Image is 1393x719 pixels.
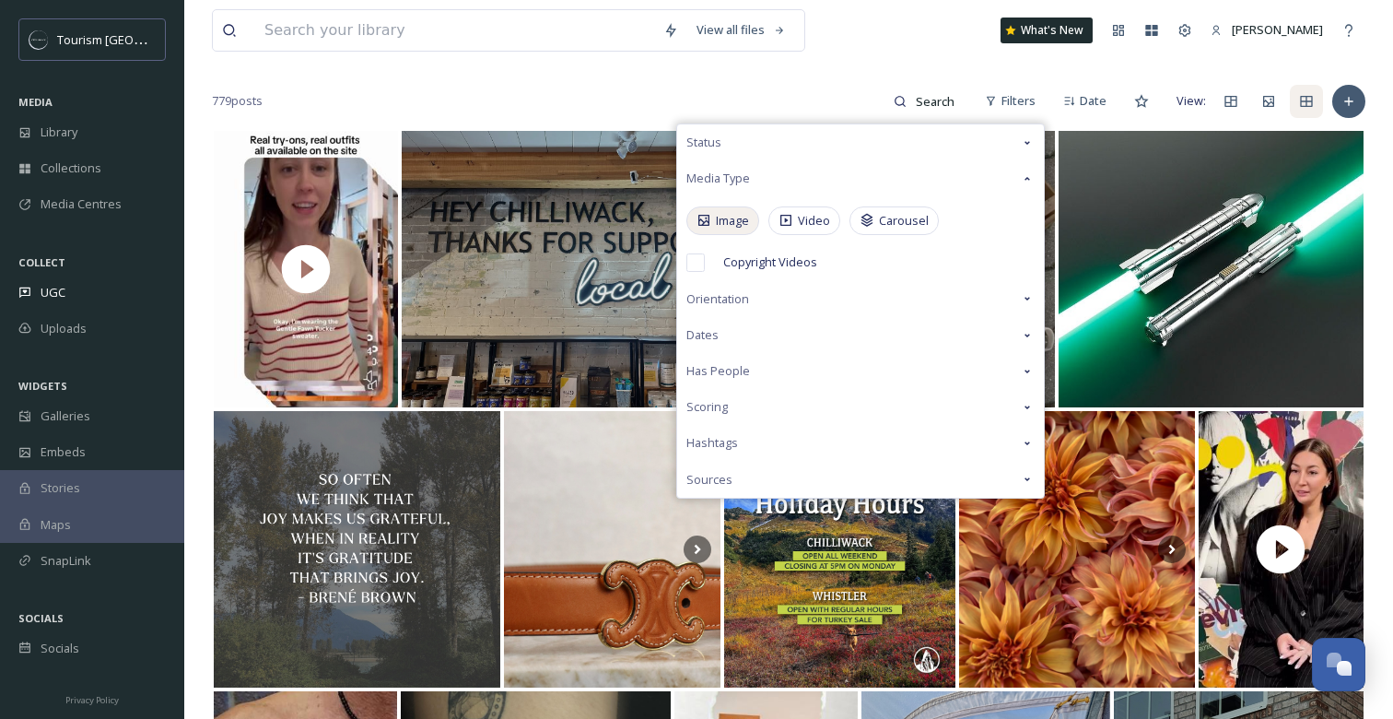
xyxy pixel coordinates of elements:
[41,284,65,301] span: UGC
[41,159,101,177] span: Collections
[41,443,86,461] span: Embeds
[1201,12,1332,48] a: [PERSON_NAME]
[1001,92,1036,110] span: Filters
[18,95,53,109] span: MEDIA
[57,30,222,48] span: Tourism [GEOGRAPHIC_DATA]
[41,479,80,497] span: Stories
[41,320,87,337] span: Uploads
[1232,21,1323,38] span: [PERSON_NAME]
[686,290,749,308] span: Orientation
[687,12,795,48] a: View all files
[41,552,91,570] span: SnapLink
[65,688,119,710] a: Privacy Policy
[1312,638,1365,691] button: Open Chat
[686,134,721,151] span: Status
[716,212,749,230] span: Image
[686,434,738,452] span: Hashtags
[18,255,65,269] span: COLLECT
[686,398,728,416] span: Scoring
[907,83,966,120] input: Search
[402,131,799,407] img: Long weekend project complete ✅ I hope yall take a pic and tag us in it next time you’re in and s...
[879,212,929,230] span: Carousel
[41,407,90,425] span: Galleries
[959,411,1195,688] img: Prepping for a weekend full of Thanksgiving feasts? Be sure to stop by our Abby location tomorrow...
[18,379,67,393] span: WIDGETS
[29,30,48,49] img: OMNISEND%20Email%20Square%20Images%20.png
[504,411,721,688] img: Elevate any look with a touch of Celine’ elegance✨ Shop Celine belts in-store & online!🤍 . . . #c...
[1198,411,1364,688] img: thumbnail
[686,362,750,380] span: Has People
[214,131,398,407] img: thumbnail
[214,411,500,688] img: Happy Thanksgiving weekend, friends 🍂 Feeling grateful for so many things this Season, including ...
[723,253,817,271] span: Copyright Videos
[686,170,750,187] span: Media Type
[212,92,263,110] span: 779 posts
[65,694,119,706] span: Privacy Policy
[1176,92,1206,110] span: View:
[686,471,732,489] span: Sources
[41,195,122,213] span: Media Centres
[41,124,77,141] span: Library
[41,516,71,534] span: Maps
[41,640,79,657] span: Socials
[1059,131,1364,407] img: It's the FINAL COUNTDOWN!!! 🎶🎵 https://www.crsabers.ca/product-page/rocket-man #lightsaber #thefi...
[18,611,64,625] span: SOCIALS
[1001,18,1093,43] a: What's New
[1080,92,1106,110] span: Date
[724,411,955,688] img: 🦃🍁🇨🇦
[686,326,719,344] span: Dates
[255,10,654,51] input: Search your library
[798,212,830,230] span: Video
